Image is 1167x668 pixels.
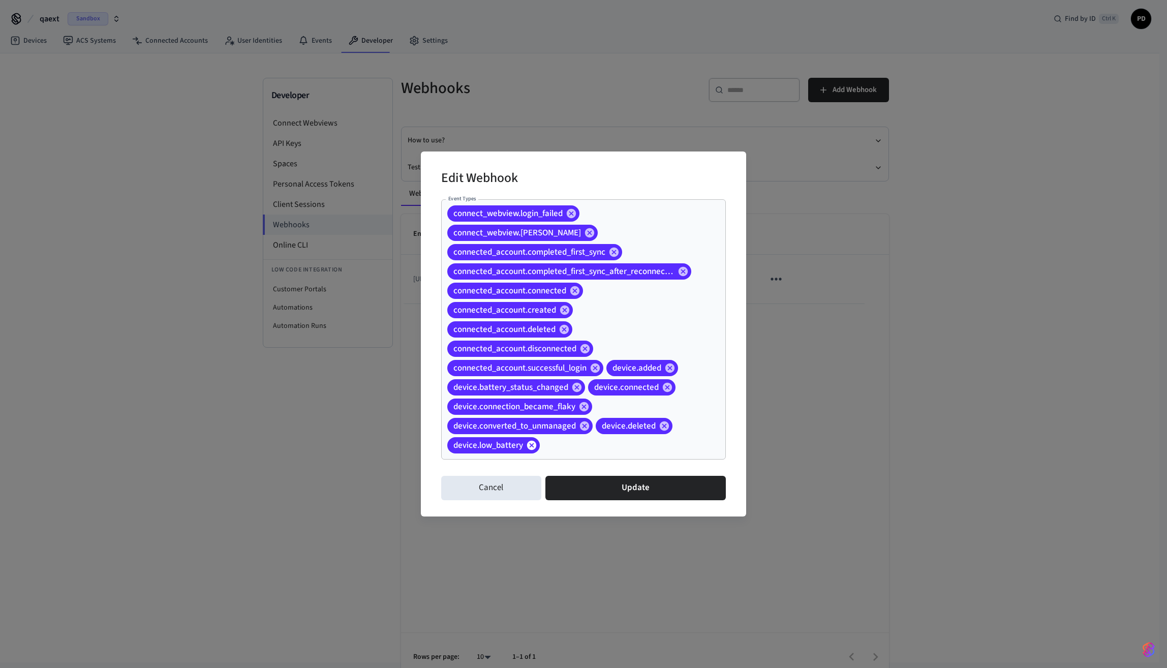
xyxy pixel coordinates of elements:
div: device.battery_status_changed [447,379,585,396]
span: connect_webview.login_failed [447,208,569,219]
button: Update [545,476,726,500]
div: connected_account.successful_login [447,360,603,376]
span: connected_account.completed_first_sync [447,247,611,257]
div: connected_account.completed_first_sync_after_reconnection [447,263,691,280]
span: connected_account.connected [447,286,572,296]
label: Event Types [448,195,476,202]
div: connected_account.disconnected [447,341,593,357]
div: device.connected [588,379,675,396]
div: device.connection_became_flaky [447,399,592,415]
div: device.converted_to_unmanaged [447,418,593,434]
span: device.low_battery [447,440,529,450]
div: connected_account.created [447,302,573,318]
span: device.connection_became_flaky [447,402,581,412]
div: connect_webview.[PERSON_NAME] [447,225,598,241]
div: connect_webview.login_failed [447,205,579,222]
img: SeamLogoGradient.69752ec5.svg [1143,642,1155,658]
span: connected_account.created [447,305,562,315]
span: device.converted_to_unmanaged [447,421,582,431]
div: device.low_battery [447,437,540,453]
span: device.added [606,363,667,373]
span: device.battery_status_changed [447,382,574,392]
button: Cancel [441,476,541,500]
div: connected_account.deleted [447,321,572,338]
div: device.deleted [596,418,672,434]
span: device.connected [588,382,665,392]
div: connected_account.connected [447,283,583,299]
span: connected_account.disconnected [447,344,582,354]
span: connected_account.successful_login [447,363,593,373]
span: connect_webview.[PERSON_NAME] [447,228,587,238]
div: device.added [606,360,678,376]
span: connected_account.deleted [447,324,562,335]
h2: Edit Webhook [441,164,518,195]
div: connected_account.completed_first_sync [447,244,622,260]
span: device.deleted [596,421,662,431]
span: connected_account.completed_first_sync_after_reconnection [447,266,681,277]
